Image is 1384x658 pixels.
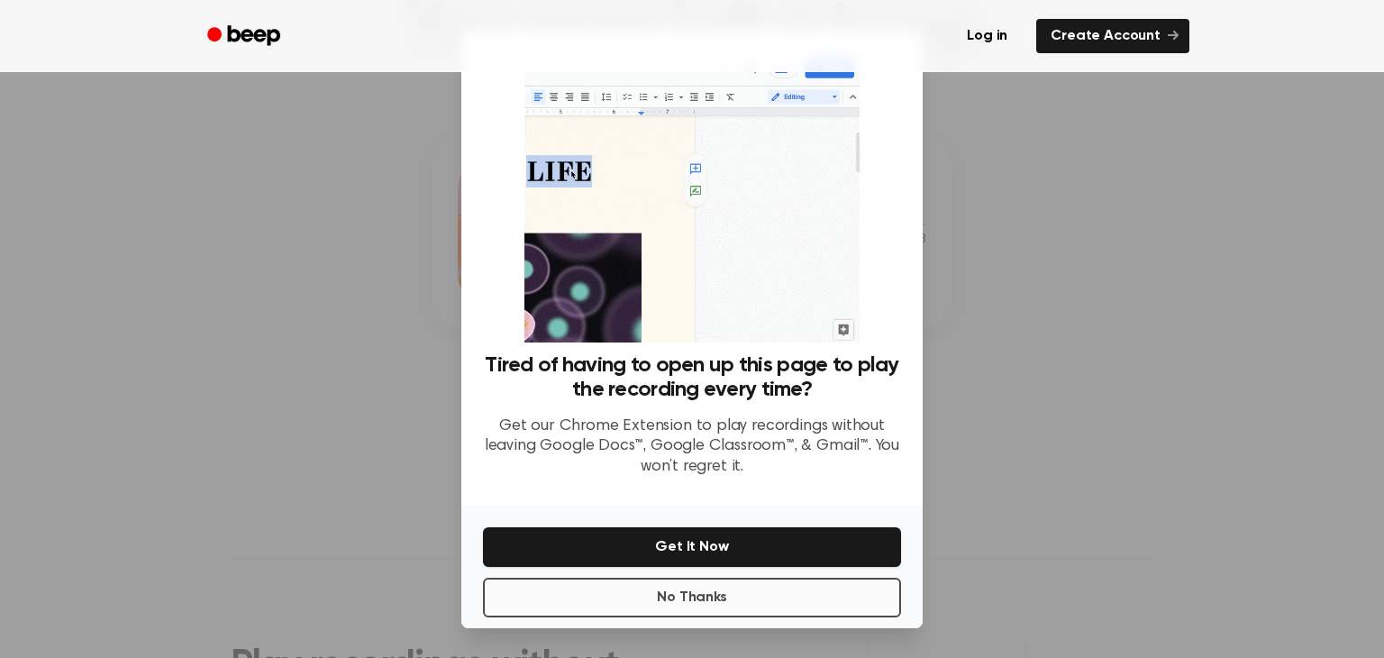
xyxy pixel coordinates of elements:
[195,19,296,54] a: Beep
[483,353,901,402] h3: Tired of having to open up this page to play the recording every time?
[524,51,859,343] img: Beep extension in action
[483,416,901,478] p: Get our Chrome Extension to play recordings without leaving Google Docs™, Google Classroom™, & Gm...
[1036,19,1189,53] a: Create Account
[483,578,901,617] button: No Thanks
[483,527,901,567] button: Get It Now
[949,15,1025,57] a: Log in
